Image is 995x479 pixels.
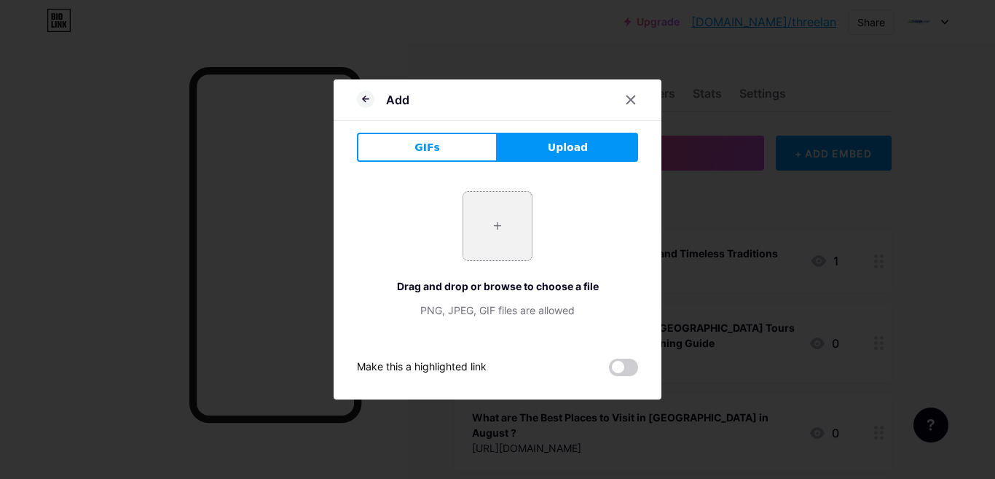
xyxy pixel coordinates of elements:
div: Make this a highlighted link [357,359,487,376]
button: GIFs [357,133,497,162]
div: PNG, JPEG, GIF files are allowed [357,303,638,318]
span: Upload [548,140,588,155]
div: Add [386,91,409,109]
span: GIFs [414,140,440,155]
div: Drag and drop or browse to choose a file [357,279,638,294]
button: Upload [497,133,638,162]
